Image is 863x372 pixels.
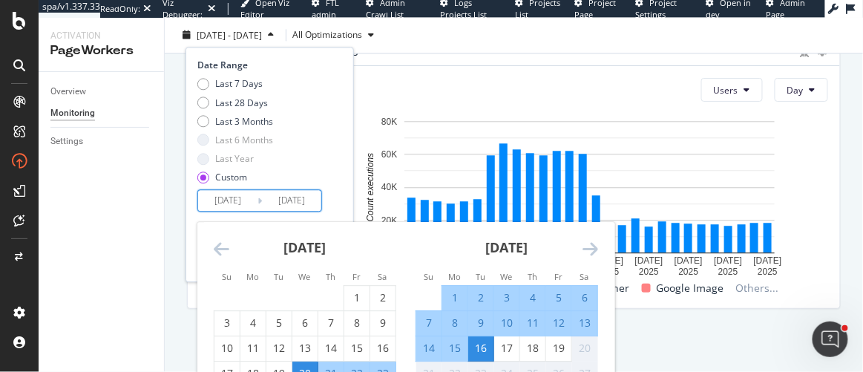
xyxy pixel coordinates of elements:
[381,215,397,226] text: 20K
[344,316,370,331] div: 8
[262,191,321,212] input: End Date
[571,286,597,311] td: Selected. Saturday, September 6, 2025
[292,311,318,336] td: Choose Wednesday, August 6, 2025 as your check-out date. It’s available.
[476,272,485,283] small: Tu
[468,291,493,306] div: 2
[546,342,571,356] div: 19
[240,311,266,336] td: Choose Monday, August 4, 2025 as your check-out date. It’s available.
[485,239,528,257] strong: [DATE]
[500,272,512,283] small: We
[519,336,545,362] td: Choose Thursday, September 18, 2025 as your check-out date. It’s available.
[266,311,292,336] td: Choose Tuesday, August 5, 2025 as your check-out date. It’s available.
[240,342,266,356] div: 11
[595,255,623,266] text: [DATE]
[416,342,442,356] div: 14
[580,272,588,283] small: Sa
[494,342,519,356] div: 17
[442,342,467,356] div: 15
[50,30,152,42] div: Activation
[442,286,467,311] td: Selected. Monday, September 1, 2025
[215,97,268,109] div: Last 28 Days
[545,311,571,336] td: Selected. Friday, September 12, 2025
[214,311,240,336] td: Choose Sunday, August 3, 2025 as your check-out date. It’s available.
[370,336,396,362] td: Choose Saturday, August 16, 2025 as your check-out date. It’s available.
[318,336,344,362] td: Choose Thursday, August 14, 2025 as your check-out date. It’s available.
[442,316,467,331] div: 8
[370,291,396,306] div: 2
[494,316,519,331] div: 10
[416,316,442,331] div: 7
[416,311,442,336] td: Selected. Sunday, September 7, 2025
[240,316,266,331] div: 4
[50,84,154,99] a: Overview
[730,279,785,297] span: Others...
[571,336,597,362] td: Not available. Saturday, September 20, 2025
[197,153,273,166] div: Last Year
[493,336,519,362] td: Choose Wednesday, September 17, 2025 as your check-out date. It’s available.
[378,272,387,283] small: Sa
[813,322,848,357] iframe: Intercom live chat
[467,311,493,336] td: Selected. Tuesday, September 9, 2025
[215,172,247,184] div: Custom
[344,291,370,306] div: 1
[753,255,781,266] text: [DATE]
[344,336,370,362] td: Choose Friday, August 15, 2025 as your check-out date. It’s available.
[572,316,597,331] div: 13
[370,316,396,331] div: 9
[545,286,571,311] td: Selected. Friday, September 5, 2025
[718,267,738,277] text: 2025
[197,172,273,184] div: Custom
[520,342,545,356] div: 18
[545,336,571,362] td: Choose Friday, September 19, 2025 as your check-out date. It’s available.
[318,316,344,331] div: 7
[520,291,545,306] div: 4
[215,115,273,128] div: Last 3 Months
[370,311,396,336] td: Choose Saturday, August 9, 2025 as your check-out date. It’s available.
[240,336,266,362] td: Choose Monday, August 11, 2025 as your check-out date. It’s available.
[520,316,545,331] div: 11
[678,267,698,277] text: 2025
[468,342,493,356] div: 16
[467,286,493,311] td: Selected. Tuesday, September 2, 2025
[493,311,519,336] td: Selected. Wednesday, September 10, 2025
[292,31,362,40] div: All Optimizations
[326,272,335,283] small: Th
[283,239,326,257] strong: [DATE]
[222,272,232,283] small: Su
[298,272,310,283] small: We
[197,59,338,72] div: Date Range
[657,279,724,297] span: Google Image
[214,241,229,259] div: Move backward to switch to the previous month.
[215,78,263,91] div: Last 7 Days
[100,3,140,15] div: ReadOnly:
[50,105,95,121] div: Monitoring
[292,336,318,362] td: Choose Wednesday, August 13, 2025 as your check-out date. It’s available.
[381,149,397,160] text: 60K
[214,342,240,356] div: 10
[292,342,318,356] div: 13
[583,241,598,259] div: Move forward to switch to the next month.
[266,316,292,331] div: 5
[554,272,562,283] small: Fr
[246,272,259,283] small: Mo
[494,291,519,306] div: 3
[519,286,545,311] td: Selected. Thursday, September 4, 2025
[197,115,273,128] div: Last 3 Months
[344,311,370,336] td: Choose Friday, August 8, 2025 as your check-out date. It’s available.
[370,286,396,311] td: Choose Saturday, August 2, 2025 as your check-out date. It’s available.
[266,342,292,356] div: 12
[775,78,828,102] button: Day
[214,336,240,362] td: Choose Sunday, August 10, 2025 as your check-out date. It’s available.
[448,272,461,283] small: Mo
[571,311,597,336] td: Selected. Saturday, September 13, 2025
[787,84,804,97] span: Day
[344,286,370,311] td: Choose Friday, August 1, 2025 as your check-out date. It’s available.
[701,78,763,102] button: Users
[50,42,152,59] div: PageWorkers
[50,134,154,149] a: Settings
[318,311,344,336] td: Choose Thursday, August 7, 2025 as your check-out date. It’s available.
[197,97,273,109] div: Last 28 Days
[215,134,273,147] div: Last 6 Months
[381,117,397,127] text: 80K
[442,311,467,336] td: Selected. Monday, September 8, 2025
